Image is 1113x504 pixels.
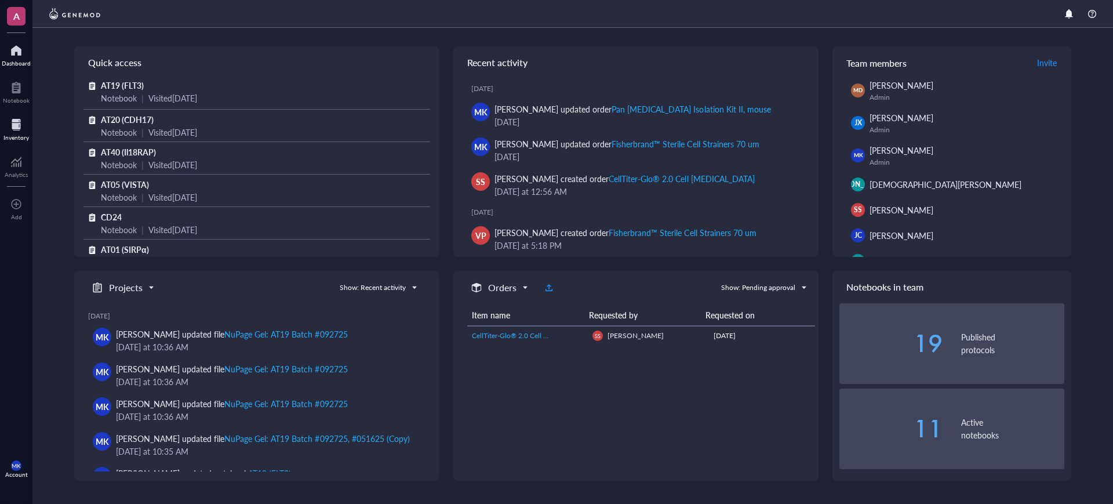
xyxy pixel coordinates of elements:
a: Analytics [5,153,28,178]
div: | [141,223,144,236]
span: MD [853,86,863,95]
div: Dashboard [2,60,31,67]
a: VP[PERSON_NAME] created orderFisherbrand™ Sterile Cell Strainers 70 um[DATE] at 5:18 PM [463,222,809,256]
span: [PERSON_NAME] [870,204,933,216]
span: [DEMOGRAPHIC_DATA][PERSON_NAME] [870,179,1021,190]
div: Account [5,471,28,478]
div: Pan [MEDICAL_DATA] Isolation Kit II, mouse [612,103,770,115]
div: Fisherbrand™ Sterile Cell Strainers 70 um [612,138,759,150]
div: [PERSON_NAME] updated order [494,103,771,115]
span: [PERSON_NAME] [870,255,933,267]
th: Item name [467,304,584,326]
div: Show: Recent activity [340,282,406,293]
div: | [141,92,144,104]
div: CellTiter-Glo® 2.0 Cell [MEDICAL_DATA] [609,173,754,184]
div: NuPage Gel: AT19 Batch #092725 [224,398,347,409]
a: SS[PERSON_NAME] created orderCellTiter-Glo® 2.0 Cell [MEDICAL_DATA][DATE] at 12:56 AM [463,168,809,202]
div: Recent activity [453,46,819,79]
a: MK[PERSON_NAME] updated fileNuPage Gel: AT19 Batch #092725, #051625 (Copy)[DATE] at 10:35 AM [88,427,425,462]
div: Notebook [101,223,137,236]
span: SS [595,332,601,339]
div: [PERSON_NAME] updated file [116,328,348,340]
h5: Orders [488,281,517,295]
button: Invite [1036,53,1057,72]
div: | [141,126,144,139]
div: [PERSON_NAME] updated file [116,362,348,375]
div: NuPage Gel: AT19 Batch #092725, #051625 (Copy) [224,433,409,444]
span: MK [96,435,109,448]
div: [DATE] [88,311,425,321]
a: MK[PERSON_NAME] updated orderFisherbrand™ Sterile Cell Strainers 70 um[DATE] [463,133,809,168]
div: 19 [839,332,943,355]
a: MK[PERSON_NAME] updated orderPan [MEDICAL_DATA] Isolation Kit II, mouse[DATE] [463,98,809,133]
div: Visited [DATE] [148,191,197,204]
a: MK[PERSON_NAME] updated fileNuPage Gel: AT19 Batch #092725[DATE] at 10:36 AM [88,358,425,393]
div: Active notebooks [961,416,1064,441]
span: [PERSON_NAME] [870,79,933,91]
div: Notebook [101,126,137,139]
div: [DATE] at 12:56 AM [494,185,800,198]
div: Admin [870,158,1060,167]
div: [PERSON_NAME] created order [494,172,755,185]
th: Requested on [701,304,803,326]
div: | [141,191,144,204]
div: Visited [DATE] [148,158,197,171]
div: Team members [832,46,1071,79]
span: MK [853,151,862,159]
div: Notebook [101,158,137,171]
span: MK [96,331,109,343]
span: MK [474,106,488,118]
div: [DATE] [471,208,809,217]
div: Analytics [5,171,28,178]
div: [DATE] [714,331,810,341]
span: [PERSON_NAME] [870,144,933,156]
a: MK[PERSON_NAME] updated fileNuPage Gel: AT19 Batch #092725[DATE] at 10:36 AM [88,393,425,427]
a: MK[PERSON_NAME] updated fileNuPage Gel: AT19 Batch #092725[DATE] at 10:36 AM [88,323,425,358]
div: [PERSON_NAME] updated order [494,137,759,150]
span: CD24 [101,211,122,223]
span: MK [12,462,21,469]
div: [DATE] at 10:35 AM [116,445,416,458]
div: [DATE] at 10:36 AM [116,375,416,388]
th: Requested by [584,304,701,326]
div: Notebook [3,97,30,104]
span: AT19 (FLT3) [101,79,144,91]
span: [PERSON_NAME] [830,179,886,190]
span: AT05 (VISTA) [101,179,149,190]
div: Notebook [101,191,137,204]
div: [DATE] [471,84,809,93]
div: Visited [DATE] [148,126,197,139]
div: [DATE] [494,150,800,163]
div: Show: Pending approval [721,282,795,293]
span: Invite [1037,57,1057,68]
div: Visited [DATE] [148,92,197,104]
div: Inventory [3,134,29,141]
span: [PERSON_NAME] [870,230,933,241]
div: | [141,158,144,171]
h5: Projects [109,281,143,295]
a: Inventory [3,115,29,141]
span: MK [96,365,109,378]
span: AT20 (CDH17) [101,114,154,125]
div: 11 [839,417,943,440]
span: CellTiter-Glo® 2.0 Cell [MEDICAL_DATA] [472,331,599,340]
div: Fisherbrand™ Sterile Cell Strainers 70 um [609,227,756,238]
div: [DATE] at 10:36 AM [116,340,416,353]
img: genemod-logo [46,7,103,21]
span: MK [96,400,109,413]
div: Published protocols [961,331,1064,356]
div: Notebook [101,92,137,104]
div: Notebooks in team [832,271,1071,303]
div: Visited [DATE] [148,223,197,236]
span: SS [476,175,485,188]
div: Admin [870,125,1060,135]
div: [PERSON_NAME] updated file [116,432,410,445]
div: [DATE] [494,115,800,128]
span: AT40 (Il18RAP) [101,146,156,158]
span: [PERSON_NAME] [608,331,664,340]
div: Add [11,213,22,220]
span: JX [854,118,862,128]
span: JW [853,256,863,266]
div: [PERSON_NAME] created order [494,226,756,239]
